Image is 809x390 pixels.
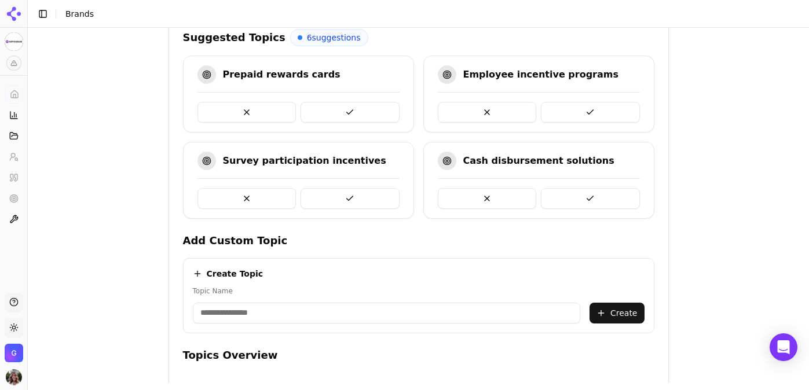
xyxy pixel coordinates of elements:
nav: breadcrumb [65,8,94,20]
img: Giftogram [5,344,23,362]
div: Cash disbursement solutions [463,154,614,168]
h4: Add Custom Topic [183,233,654,249]
button: Open user button [6,369,22,385]
img: Valerie Leary [6,369,22,385]
span: Brands [65,9,94,19]
h4: Topics Overview [183,347,654,363]
h4: Suggested Topics [183,30,285,46]
h4: Create Topic [207,268,263,279]
button: Open organization switcher [5,344,23,362]
img: Giftogram [5,32,23,51]
div: Open Intercom Messenger [770,333,797,361]
span: 6 suggestions [307,32,361,43]
div: Prepaid rewards cards [223,68,341,82]
div: Survey participation incentives [223,154,386,168]
button: Current brand: Giftogram [5,32,23,51]
div: Employee incentive programs [463,68,619,82]
button: Create [590,303,645,323]
label: Topic Name [193,286,580,296]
